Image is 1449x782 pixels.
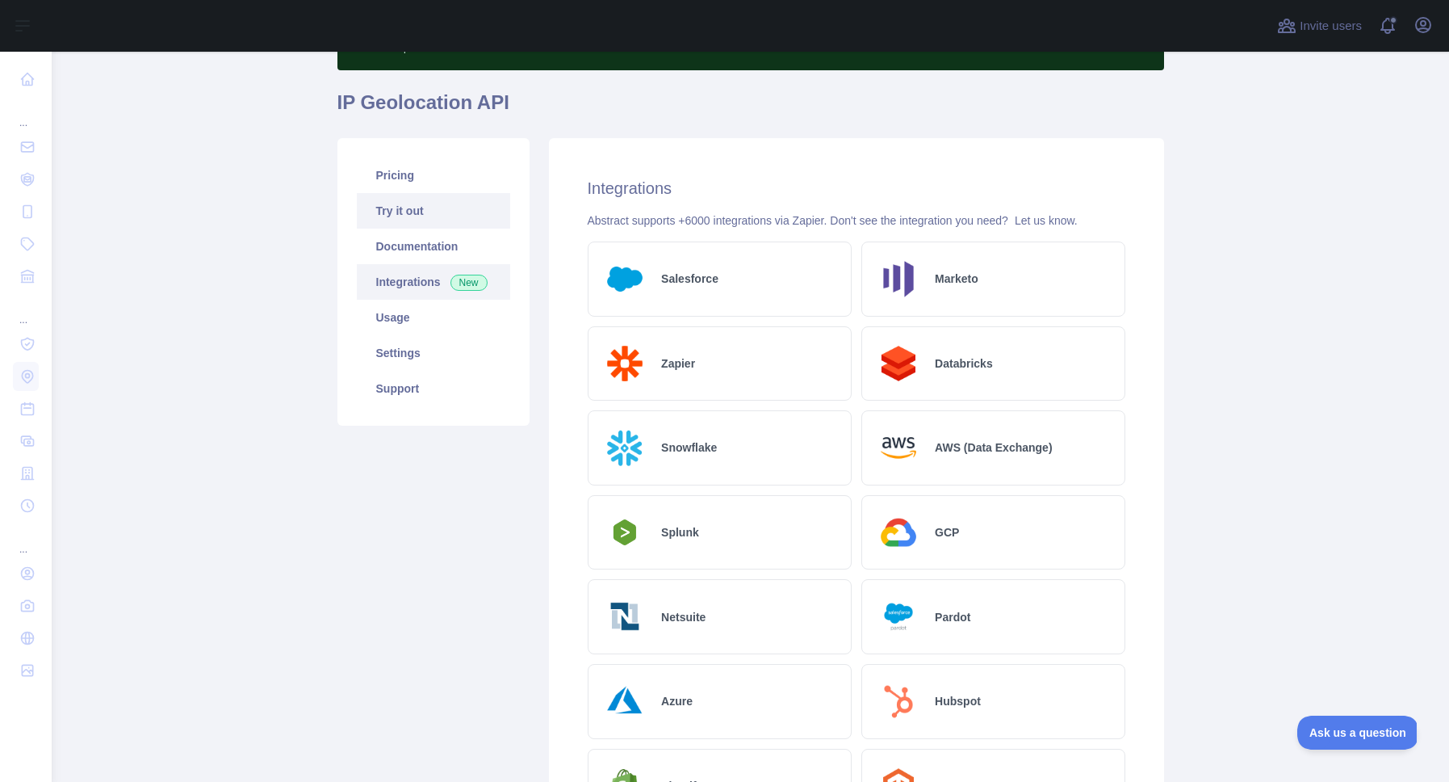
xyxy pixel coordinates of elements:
[357,229,510,264] a: Documentation
[601,515,649,550] img: Logo
[661,609,706,625] h2: Netsuite
[13,523,39,556] div: ...
[661,693,693,709] h2: Azure
[357,371,510,406] a: Support
[601,340,649,388] img: Logo
[935,609,970,625] h2: Pardot
[357,335,510,371] a: Settings
[661,271,718,287] h2: Salesforce
[357,158,510,193] a: Pricing
[935,439,1052,456] h2: AWS (Data Exchange)
[357,264,510,300] a: Integrations New
[357,300,510,335] a: Usage
[875,593,923,641] img: Logo
[935,355,993,372] h2: Databricks
[601,678,649,725] img: Logo
[1274,13,1365,39] button: Invite users
[935,271,978,287] h2: Marketo
[588,177,1125,200] h2: Integrations
[588,212,1125,229] div: Abstract supports +6000 integrations via Zapier. Don't see the integration you need?
[1297,716,1417,750] iframe: Toggle Customer Support
[661,439,717,456] h2: Snowflake
[935,524,959,540] h2: GCP
[661,355,695,372] h2: Zapier
[337,90,1164,128] h1: IP Geolocation API
[875,255,923,303] img: Logo
[450,275,488,291] span: New
[601,255,649,303] img: Logo
[13,294,39,326] div: ...
[875,678,923,725] img: Logo
[875,340,923,388] img: Logo
[875,424,923,472] img: Logo
[935,693,981,709] h2: Hubspot
[601,424,649,472] img: Logo
[601,593,649,641] img: Logo
[1015,212,1078,229] button: Let us know.
[13,97,39,129] div: ...
[1300,17,1362,36] span: Invite users
[357,193,510,229] a: Try it out
[661,524,699,540] h2: Splunk
[875,509,923,557] img: Logo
